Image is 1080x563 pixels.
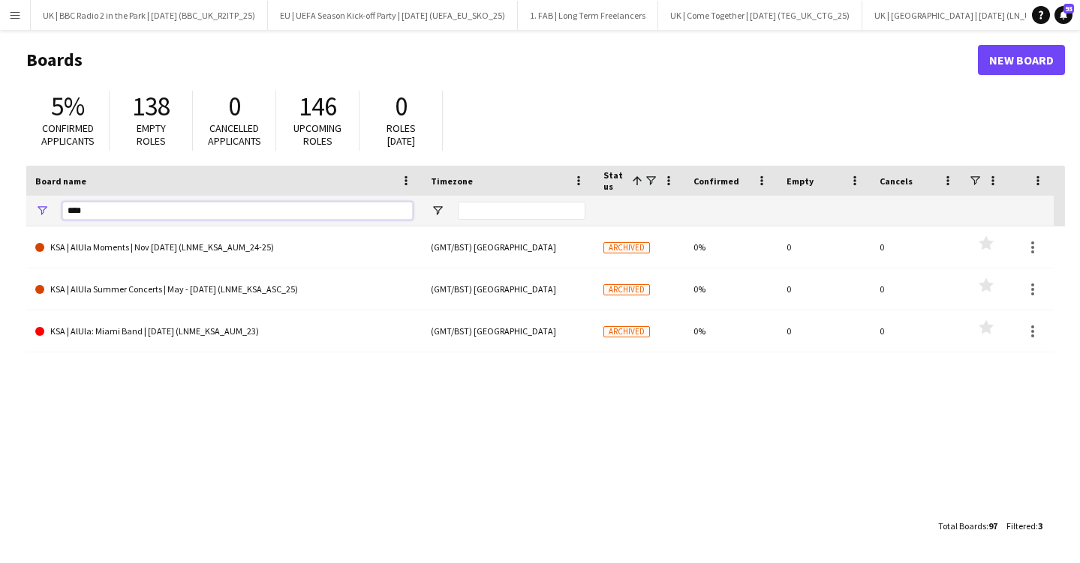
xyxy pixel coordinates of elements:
input: Board name Filter Input [62,202,413,220]
a: 93 [1054,6,1072,24]
div: (GMT/BST) [GEOGRAPHIC_DATA] [422,226,594,268]
span: Archived [603,326,650,337]
span: 5% [51,90,85,123]
div: 0 [871,310,964,352]
span: Roles [DATE] [387,121,416,148]
span: 146 [299,90,337,123]
div: 0 [871,268,964,310]
span: Status [603,169,626,192]
span: Confirmed applicants [41,121,95,148]
a: KSA | AlUla: Miami Band | [DATE] (LNME_KSA_AUM_23) [35,310,413,352]
div: 0 [778,268,871,310]
span: 138 [132,90,170,123]
button: UK | Come Together | [DATE] (TEG_UK_CTG_25) [658,1,862,30]
span: Cancels [880,175,913,187]
span: Upcoming roles [293,121,341,148]
div: 0% [684,226,778,268]
span: Timezone [431,175,473,187]
span: Archived [603,284,650,295]
a: KSA | AlUla Summer Concerts | May - [DATE] (LNME_KSA_ASC_25) [35,268,413,310]
input: Timezone Filter Input [458,202,585,220]
span: Board name [35,175,86,187]
span: 97 [988,520,997,532]
button: UK | BBC Radio 2 in the Park | [DATE] (BBC_UK_R2ITP_25) [31,1,268,30]
div: 0 [871,226,964,268]
span: Filtered [1006,520,1036,532]
a: KSA | AlUla Moments | Nov [DATE] (LNME_KSA_AUM_24-25) [35,226,413,268]
span: 93 [1063,4,1074,13]
div: 0 [778,310,871,352]
div: 0% [684,268,778,310]
button: EU | UEFA Season Kick-off Party | [DATE] (UEFA_EU_SKO_25) [268,1,518,30]
span: Empty roles [137,121,166,148]
span: Empty [787,175,814,187]
h1: Boards [26,49,978,71]
button: Open Filter Menu [35,204,49,217]
div: : [1006,511,1042,541]
span: Total Boards [938,520,986,532]
span: 0 [395,90,408,123]
a: New Board [978,45,1065,75]
button: 1. FAB | Long Term Freelancers [518,1,658,30]
button: Open Filter Menu [431,204,444,217]
div: (GMT/BST) [GEOGRAPHIC_DATA] [422,268,594,310]
span: 3 [1038,520,1042,532]
span: Archived [603,242,650,253]
div: (GMT/BST) [GEOGRAPHIC_DATA] [422,310,594,352]
span: 0 [228,90,241,123]
div: 0 [778,226,871,268]
div: 0% [684,310,778,352]
span: Confirmed [693,175,739,187]
div: : [938,511,997,541]
span: Cancelled applicants [208,121,261,148]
